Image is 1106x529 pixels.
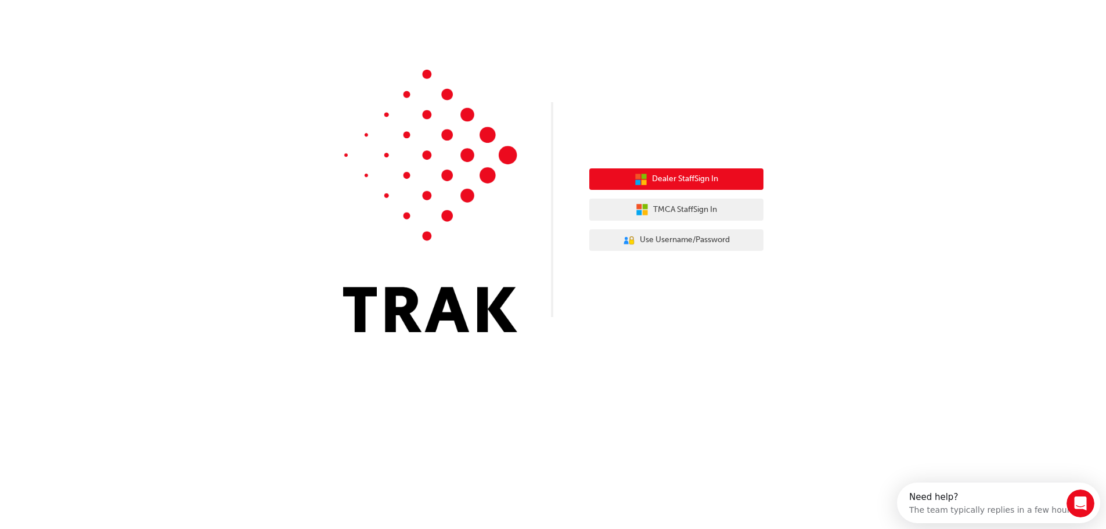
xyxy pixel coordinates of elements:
span: TMCA Staff Sign In [653,203,717,217]
div: The team typically replies in a few hours. [12,19,180,31]
iframe: Intercom live chat [1067,490,1094,517]
div: Need help? [12,10,180,19]
div: Open Intercom Messenger [5,5,214,37]
span: Use Username/Password [640,233,730,247]
img: Trak [343,70,517,332]
button: TMCA StaffSign In [589,199,763,221]
button: Use Username/Password [589,229,763,251]
iframe: Intercom live chat discovery launcher [897,483,1100,523]
span: Dealer Staff Sign In [652,172,718,186]
button: Dealer StaffSign In [589,168,763,190]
